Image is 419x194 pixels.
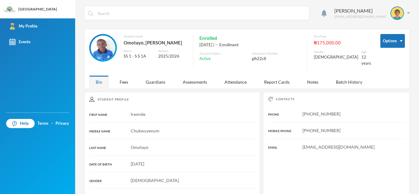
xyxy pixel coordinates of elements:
[9,39,31,45] div: Events
[301,75,325,89] div: Notes
[334,7,386,14] div: [PERSON_NAME]
[314,39,371,47] div: ₦175,000.00
[88,11,93,16] img: search
[199,51,249,56] div: Account Status
[131,112,145,117] span: Iremide
[302,128,340,133] span: [PHONE_NUMBER]
[139,75,172,89] div: Guardians
[91,36,115,60] img: STUDENT
[361,50,371,54] div: Age
[334,14,386,19] div: [EMAIL_ADDRESS][DOMAIN_NAME]
[131,161,144,166] span: [DATE]
[258,75,296,89] div: Report Cards
[113,75,135,89] div: Fees
[124,49,153,53] div: Batch
[176,75,213,89] div: Assessments
[314,34,371,39] div: Due Fees
[124,34,187,39] div: Student name
[314,54,358,60] div: [DEMOGRAPHIC_DATA]
[391,7,403,19] img: STUDENT
[131,145,148,150] span: Omotayo
[56,120,69,127] a: Privacy
[131,128,160,133] span: Chukwuyenum
[131,178,179,183] span: [DEMOGRAPHIC_DATA]
[52,120,53,127] div: ·
[199,56,211,62] span: Active
[302,144,375,150] span: [EMAIL_ADDRESS][DOMAIN_NAME]
[302,111,340,116] span: [PHONE_NUMBER]
[6,119,35,128] a: Help
[37,120,48,127] a: Terms
[18,6,57,12] div: [GEOGRAPHIC_DATA]
[89,75,109,89] div: Bio
[158,49,187,53] div: Session
[124,53,153,59] div: SS 1 - S S 1A
[268,97,405,101] div: Contacts
[314,50,358,54] div: Gender
[361,54,371,66] div: 12 years
[3,3,16,16] img: logo
[97,6,306,20] input: Search
[252,51,301,56] div: Admission Number
[158,53,187,59] div: 2025/2026
[199,34,217,42] span: Enrolled
[329,75,369,89] div: Batch History
[252,56,301,62] div: glh22c8
[199,42,301,48] div: [DATE] | -- Enrollment
[380,34,405,48] button: Options
[89,97,255,102] div: Student Profile
[124,39,187,47] div: Omotayo, [PERSON_NAME]
[9,23,37,29] div: My Profile
[218,75,253,89] div: Attendance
